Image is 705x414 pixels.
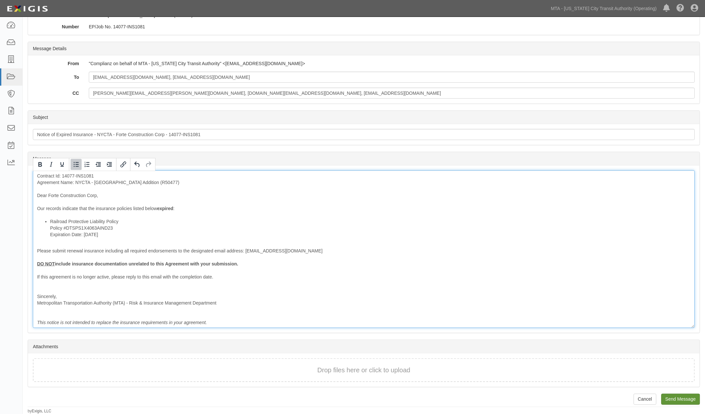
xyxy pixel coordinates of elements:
[157,206,173,211] b: expired
[661,394,700,405] input: Send Message
[28,88,84,96] label: CC
[37,261,238,266] strong: include insurance documentation unrelated to this Agreement with your submission.
[118,159,129,170] button: Insert/edit link
[34,159,46,170] button: Bold
[634,394,657,405] a: Cancel
[28,152,700,165] div: Message
[28,340,700,353] div: Attachments
[57,159,68,170] button: Underline
[5,3,50,15] img: Logo
[28,111,700,124] div: Subject
[28,72,84,80] label: To
[93,159,104,170] button: Decrease indent
[89,88,695,99] input: Separate multiple email addresses with a comma
[50,218,691,238] li: Railroad Protective Liability Policy Policy #DTSPS1X4063AIND23 Expiration Date: [DATE]
[82,159,93,170] button: Numbered list
[71,159,82,170] button: Bullet list
[318,366,411,374] span: Drop files here or click to upload
[143,159,154,170] button: Redo
[62,24,79,29] strong: Number
[68,61,79,66] strong: From
[33,170,695,328] div: Contract Id: 14077-INS1081 Agreement Name: NYCTA - [GEOGRAPHIC_DATA] Addition (R50477) Dear Forte...
[89,72,695,83] input: Separate multiple email addresses with a comma
[37,320,207,325] i: This notice is not intended to replace the insurance requirements in your agreement.
[677,5,685,12] i: Help Center - Complianz
[46,159,57,170] button: Italic
[548,2,660,15] a: MTA - [US_STATE] City Transit Authority (Operating)
[32,409,51,414] a: Exigis, LLC
[104,159,115,170] button: Increase indent
[132,159,143,170] button: Undo
[28,42,700,55] div: Message Details
[84,60,700,67] div: "Complianz on behalf of MTA - [US_STATE] City Transit Authority" <[EMAIL_ADDRESS][DOMAIN_NAME]>
[37,261,55,266] u: DO NOT
[84,23,700,30] div: EP/Job No. 14077-INS1081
